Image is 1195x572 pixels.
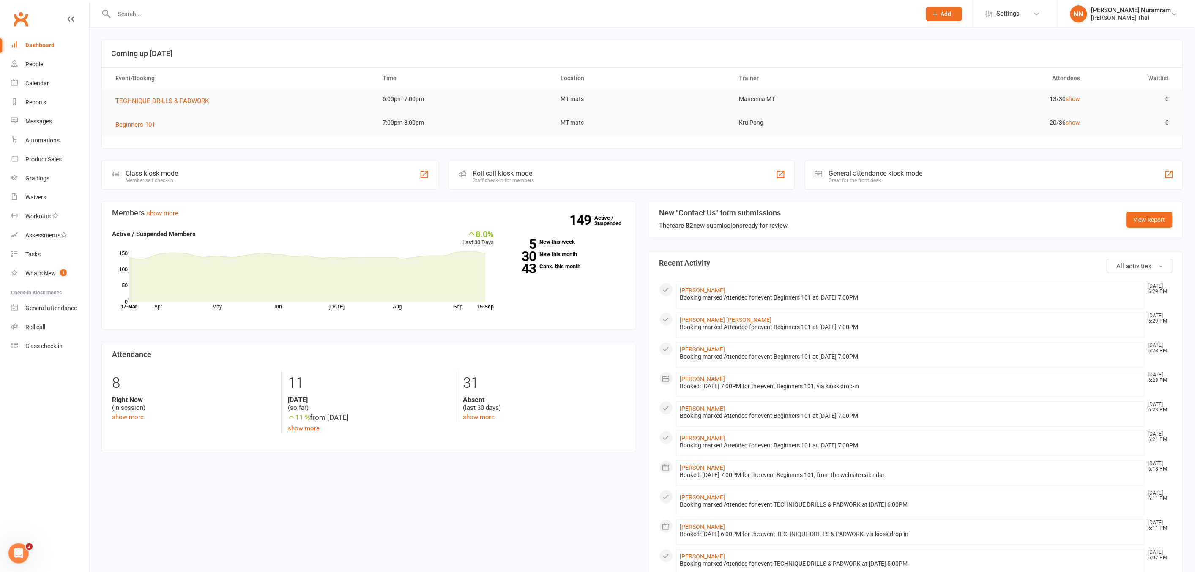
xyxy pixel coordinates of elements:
div: Booking marked Attended for event TECHNIQUE DRILLS & PADWORK at [DATE] 6:00PM [680,501,1141,508]
strong: Active / Suspended Members [112,230,196,238]
a: Automations [11,131,89,150]
th: Time [375,68,553,89]
time: [DATE] 6:28 PM [1144,372,1172,383]
div: from [DATE] [288,412,450,423]
div: Booking marked Attended for event Beginners 101 at [DATE] 7:00PM [680,412,1141,419]
a: [PERSON_NAME] [680,376,725,382]
div: There are new submissions ready for review. [659,221,789,231]
a: View Report [1127,212,1173,227]
span: Add [941,11,952,17]
h3: Coming up [DATE] [111,49,1173,58]
span: All activities [1117,262,1152,270]
div: Gradings [25,175,49,182]
a: [PERSON_NAME] [680,553,725,560]
td: 0 [1088,113,1177,133]
td: 0 [1088,89,1177,109]
a: 30New this month [506,251,625,257]
strong: 43 [506,262,536,275]
th: Trainer [731,68,910,89]
div: (last 30 days) [463,396,626,412]
td: MT mats [553,113,732,133]
a: [PERSON_NAME] [680,346,725,353]
a: show more [112,413,144,421]
div: [PERSON_NAME] Thai [1091,14,1171,22]
span: TECHNIQUE DRILLS & PADWORK [115,97,209,105]
a: show [1066,95,1080,102]
button: Beginners 101 [115,120,161,130]
div: Booked: [DATE] 7:00PM for the event Beginners 101, via kiosk drop-in [680,383,1141,390]
div: Messages [25,118,52,125]
a: [PERSON_NAME] [680,464,725,471]
th: Location [553,68,732,89]
div: Last 30 Days [462,229,494,247]
a: Class kiosk mode [11,337,89,356]
div: Booking marked Attended for event Beginners 101 at [DATE] 7:00PM [680,442,1141,449]
time: [DATE] 6:07 PM [1144,550,1172,561]
div: NN [1070,5,1087,22]
button: All activities [1107,259,1173,273]
div: People [25,61,43,68]
th: Event/Booking [108,68,375,89]
a: show [1066,119,1080,126]
div: 31 [463,370,626,396]
a: Roll call [11,318,89,337]
td: 13/30 [910,89,1088,109]
a: Calendar [11,74,89,93]
a: [PERSON_NAME] [680,287,725,294]
a: [PERSON_NAME] [PERSON_NAME] [680,316,772,323]
button: Add [926,7,962,21]
div: Booking marked Attended for event TECHNIQUE DRILLS & PADWORK at [DATE] 5:00PM [680,560,1141,567]
div: What's New [25,270,56,277]
div: Workouts [25,213,51,220]
h3: New "Contact Us" form submissions [659,209,789,217]
th: Attendees [910,68,1088,89]
time: [DATE] 6:23 PM [1144,402,1172,413]
span: Beginners 101 [115,121,155,128]
div: Assessments [25,232,67,239]
td: Maneema MT [731,89,910,109]
a: What's New1 [11,264,89,283]
a: Assessments [11,226,89,245]
a: People [11,55,89,74]
div: General attendance kiosk mode [829,169,923,177]
span: 11 % [288,413,310,422]
time: [DATE] 6:29 PM [1144,283,1172,294]
a: [PERSON_NAME] [680,494,725,501]
div: Booking marked Attended for event Beginners 101 at [DATE] 7:00PM [680,294,1141,301]
div: Waivers [25,194,46,201]
strong: [DATE] [288,396,450,404]
time: [DATE] 6:28 PM [1144,343,1172,354]
time: [DATE] 6:11 PM [1144,520,1172,531]
span: Settings [997,4,1020,23]
a: General attendance kiosk mode [11,299,89,318]
td: 6:00pm-7:00pm [375,89,553,109]
div: Class kiosk mode [126,169,178,177]
a: 5New this week [506,239,625,245]
a: show more [147,210,178,217]
strong: 149 [570,214,595,226]
div: [PERSON_NAME] Nuramram [1091,6,1171,14]
td: 7:00pm-8:00pm [375,113,553,133]
a: show more [288,425,320,432]
td: Kru Pong [731,113,910,133]
div: Roll call kiosk mode [473,169,534,177]
div: Member self check-in [126,177,178,183]
strong: 5 [506,238,536,251]
strong: Absent [463,396,626,404]
td: 20/36 [910,113,1088,133]
a: Gradings [11,169,89,188]
a: Waivers [11,188,89,207]
div: (so far) [288,396,450,412]
strong: Right Now [112,396,275,404]
time: [DATE] 6:18 PM [1144,461,1172,472]
time: [DATE] 6:21 PM [1144,431,1172,442]
time: [DATE] 6:11 PM [1144,490,1172,501]
td: MT mats [553,89,732,109]
div: Tasks [25,251,41,258]
div: Calendar [25,80,49,87]
div: 8 [112,370,275,396]
input: Search... [112,8,915,20]
h3: Attendance [112,350,626,359]
div: Booked: [DATE] 6:00PM for the event TECHNIQUE DRILLS & PADWORK, via kiosk drop-in [680,531,1141,538]
div: (in session) [112,396,275,412]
